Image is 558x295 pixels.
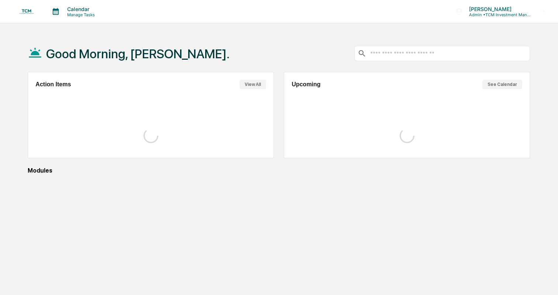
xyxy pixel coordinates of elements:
[35,81,71,88] h2: Action Items
[46,46,230,61] h1: Good Morning, [PERSON_NAME].
[482,80,522,89] button: See Calendar
[61,12,99,17] p: Manage Tasks
[28,167,530,174] div: Modules
[292,81,320,88] h2: Upcoming
[463,12,532,17] p: Admin • TCM Investment Management
[18,8,35,15] img: logo
[240,80,266,89] button: View All
[61,6,99,12] p: Calendar
[463,6,532,12] p: [PERSON_NAME]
